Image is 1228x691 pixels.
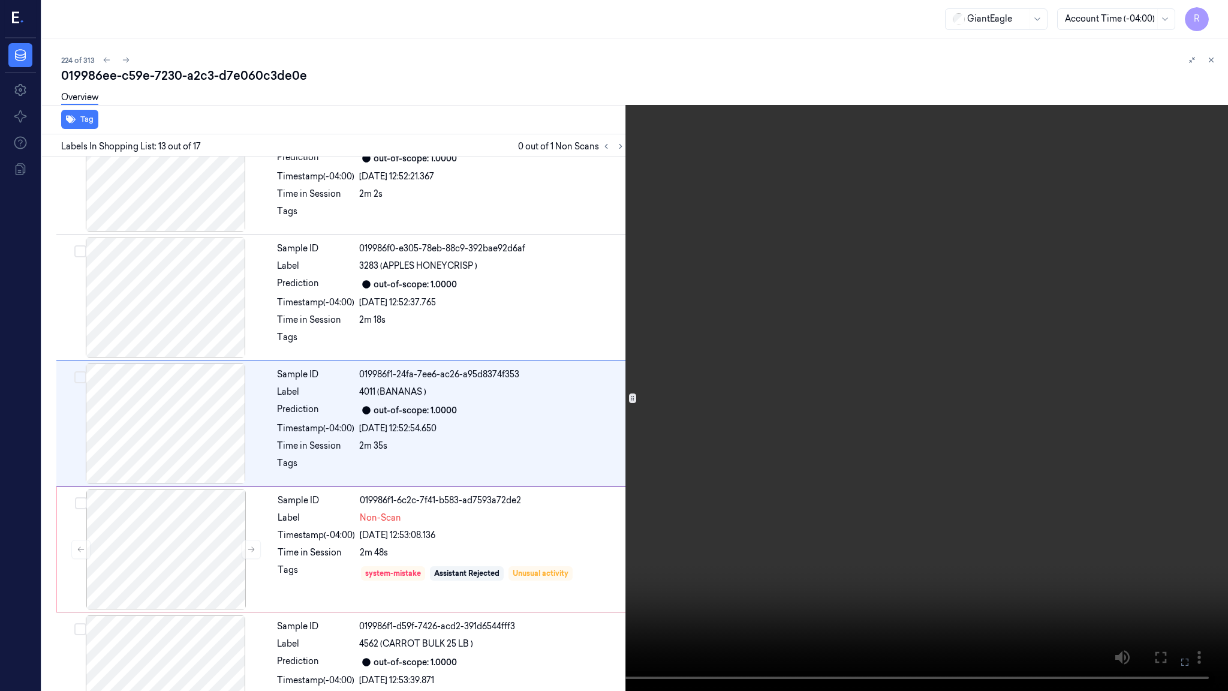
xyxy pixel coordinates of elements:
div: Unusual activity [513,568,568,579]
div: [DATE] 12:53:08.136 [360,529,625,542]
div: Tags [277,331,354,350]
button: R [1185,7,1209,31]
span: 224 of 313 [61,55,95,65]
div: Prediction [277,403,354,417]
div: 2m 18s [359,314,625,326]
div: 019986f0-e305-78eb-88c9-392bae92d6af [359,242,625,255]
span: Non-Scan [360,512,401,524]
div: 019986ee-c59e-7230-a2c3-d7e060c3de0e [61,67,1218,84]
div: Label [278,512,355,524]
span: 0 out of 1 Non Scans [518,139,628,154]
div: 2m 35s [359,440,625,452]
div: Sample ID [277,620,354,633]
div: 019986f1-6c2c-7f41-b583-ad7593a72de2 [360,494,625,507]
div: Timestamp (-04:00) [277,170,354,183]
div: Time in Session [277,440,354,452]
div: Timestamp (-04:00) [277,296,354,309]
div: Time in Session [278,546,355,559]
div: out-of-scope: 1.0000 [374,152,457,165]
div: Time in Session [277,314,354,326]
div: 019986f1-24fa-7ee6-ac26-a95d8374f353 [359,368,625,381]
div: Time in Session [277,188,354,200]
div: Tags [277,205,354,224]
button: Tag [61,110,98,129]
span: 4011 (BANANAS ) [359,386,426,398]
span: 3283 (APPLES HONEYCRISP ) [359,260,477,272]
button: Select row [75,497,87,509]
div: Label [277,260,354,272]
button: Select row [74,245,86,257]
div: Timestamp (-04:00) [277,422,354,435]
a: Overview [61,91,98,105]
div: [DATE] 12:52:37.765 [359,296,625,309]
div: out-of-scope: 1.0000 [374,278,457,291]
div: system-mistake [365,568,421,579]
div: Tags [278,564,355,583]
div: Prediction [277,277,354,292]
div: Sample ID [278,494,355,507]
div: Assistant Rejected [434,568,499,579]
div: Prediction [277,655,354,669]
div: [DATE] 12:52:21.367 [359,170,625,183]
div: 2m 2s [359,188,625,200]
div: out-of-scope: 1.0000 [374,656,457,669]
div: Tags [277,457,354,476]
button: Select row [74,371,86,383]
div: Prediction [277,151,354,166]
div: Label [277,386,354,398]
div: 2m 48s [360,546,625,559]
div: Timestamp (-04:00) [278,529,355,542]
div: Sample ID [277,368,354,381]
div: [DATE] 12:52:54.650 [359,422,625,435]
div: Sample ID [277,242,354,255]
div: 019986f1-d59f-7426-acd2-391d6544fff3 [359,620,625,633]
button: Select row [74,623,86,635]
div: [DATE] 12:53:39.871 [359,674,625,687]
div: out-of-scope: 1.0000 [374,404,457,417]
span: Labels In Shopping List: 13 out of 17 [61,140,201,153]
div: Label [277,638,354,650]
span: 4562 (CARROT BULK 25 LB ) [359,638,473,650]
div: Timestamp (-04:00) [277,674,354,687]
